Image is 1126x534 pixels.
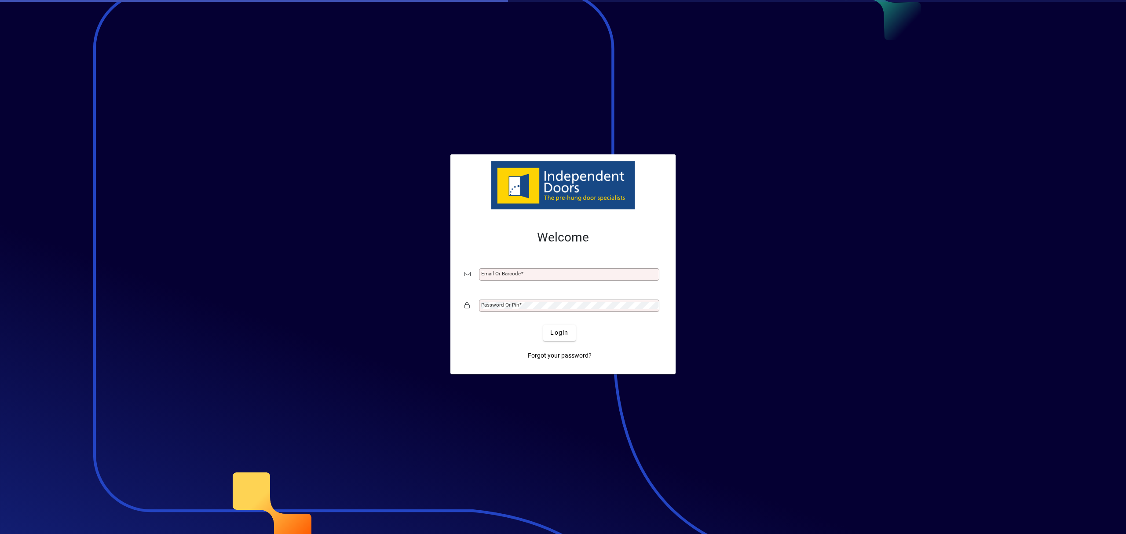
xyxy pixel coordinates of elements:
[550,328,568,337] span: Login
[543,325,575,341] button: Login
[464,230,662,245] h2: Welcome
[528,351,592,360] span: Forgot your password?
[481,302,519,308] mat-label: Password or Pin
[481,271,521,277] mat-label: Email or Barcode
[524,348,595,364] a: Forgot your password?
